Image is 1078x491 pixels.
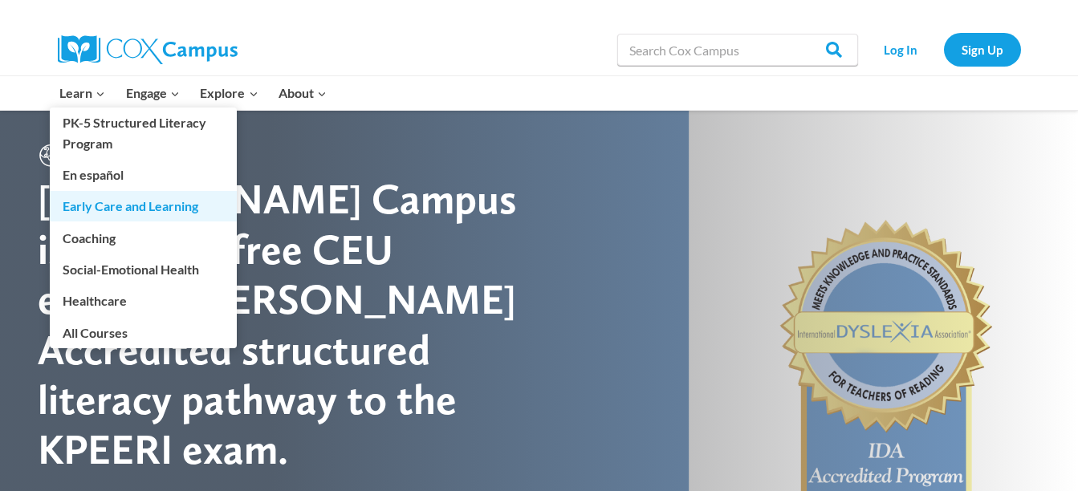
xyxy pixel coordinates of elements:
[38,174,539,474] div: [PERSON_NAME] Campus is the only free CEU earning, [PERSON_NAME] Accredited structured literacy p...
[866,33,1021,66] nav: Secondary Navigation
[866,33,936,66] a: Log In
[50,160,237,190] a: En español
[50,191,237,221] a: Early Care and Learning
[50,286,237,316] a: Healthcare
[50,108,237,159] a: PK-5 Structured Literacy Program
[50,76,337,110] nav: Primary Navigation
[944,33,1021,66] a: Sign Up
[50,254,237,285] a: Social-Emotional Health
[50,222,237,253] a: Coaching
[58,35,238,64] img: Cox Campus
[50,317,237,347] a: All Courses
[190,76,269,110] button: Child menu of Explore
[268,76,337,110] button: Child menu of About
[617,34,858,66] input: Search Cox Campus
[50,76,116,110] button: Child menu of Learn
[116,76,190,110] button: Child menu of Engage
